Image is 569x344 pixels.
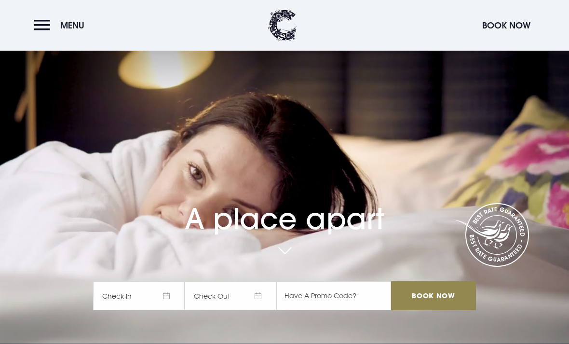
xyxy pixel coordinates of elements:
[93,180,476,236] h1: A place apart
[276,281,391,310] input: Have A Promo Code?
[477,15,535,36] button: Book Now
[60,20,84,31] span: Menu
[185,281,276,310] span: Check Out
[391,281,476,310] input: Book Now
[34,15,89,36] button: Menu
[268,10,297,41] img: Clandeboye Lodge
[93,281,185,310] span: Check In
